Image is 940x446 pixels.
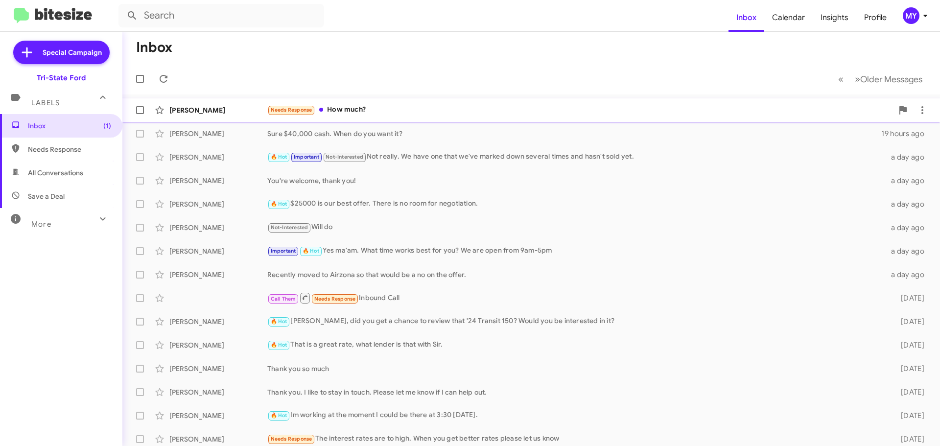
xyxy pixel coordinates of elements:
span: 🔥 Hot [271,318,287,325]
div: [DATE] [885,411,932,421]
span: (1) [103,121,111,131]
button: MY [894,7,929,24]
span: » [855,73,860,85]
a: Inbox [728,3,764,32]
a: Profile [856,3,894,32]
span: Inbox [28,121,111,131]
span: 🔥 Hot [271,412,287,419]
div: That is a great rate, what lender is that with Sir. [267,339,885,351]
span: Needs Response [314,296,356,302]
div: [PERSON_NAME] [169,176,267,186]
span: 🔥 Hot [303,248,319,254]
div: Inbound Call [267,292,885,304]
div: [PERSON_NAME] [169,223,267,233]
div: You're welcome, thank you! [267,176,885,186]
div: [PERSON_NAME] [169,411,267,421]
div: Sure $40,000 cash. When do you want it? [267,129,881,139]
div: [PERSON_NAME] [169,387,267,397]
div: [DATE] [885,387,932,397]
div: [PERSON_NAME] [169,270,267,280]
div: The interest rates are to high. When you get better rates please let us know [267,433,885,445]
h1: Inbox [136,40,172,55]
span: Needs Response [271,436,312,442]
div: [PERSON_NAME] [169,246,267,256]
div: [PERSON_NAME] [169,129,267,139]
div: a day ago [885,152,932,162]
span: Needs Response [271,107,312,113]
div: Tri-State Ford [37,73,86,83]
div: a day ago [885,270,932,280]
div: 19 hours ago [881,129,932,139]
div: a day ago [885,176,932,186]
div: [DATE] [885,434,932,444]
a: Insights [813,3,856,32]
span: Important [271,248,296,254]
span: « [838,73,844,85]
span: Needs Response [28,144,111,154]
div: Im working at the moment I could be there at 3:30 [DATE]. [267,410,885,421]
div: [PERSON_NAME] [169,105,267,115]
input: Search [118,4,324,27]
nav: Page navigation example [833,69,928,89]
div: [PERSON_NAME] [169,364,267,374]
div: a day ago [885,199,932,209]
span: 🔥 Hot [271,201,287,207]
span: Save a Deal [28,191,65,201]
span: Special Campaign [43,47,102,57]
span: Labels [31,98,60,107]
span: Not-Interested [326,154,363,160]
span: 🔥 Hot [271,342,287,348]
div: Recently moved to Airzona so that would be a no on the offer. [267,270,885,280]
div: Thank you. I like to stay in touch. Please let me know if I can help out. [267,387,885,397]
span: Important [294,154,319,160]
span: More [31,220,51,229]
span: Older Messages [860,74,922,85]
div: [DATE] [885,317,932,327]
div: a day ago [885,246,932,256]
div: [DATE] [885,340,932,350]
button: Previous [832,69,849,89]
span: All Conversations [28,168,83,178]
div: [PERSON_NAME] [169,340,267,350]
button: Next [849,69,928,89]
span: Not-Interested [271,224,308,231]
div: Yes ma'am. What time works best for you? We are open from 9am-5pm [267,245,885,257]
div: a day ago [885,223,932,233]
div: [DATE] [885,364,932,374]
div: [PERSON_NAME] [169,317,267,327]
div: [DATE] [885,293,932,303]
div: $25000 is our best offer. There is no room for negotiation. [267,198,885,210]
div: How much? [267,104,893,116]
div: [PERSON_NAME] [169,434,267,444]
a: Special Campaign [13,41,110,64]
a: Calendar [764,3,813,32]
span: Call Them [271,296,296,302]
div: MY [903,7,919,24]
div: Thank you so much [267,364,885,374]
div: [PERSON_NAME], did you get a chance to review that '24 Transit 150? Would you be interested in it? [267,316,885,327]
span: 🔥 Hot [271,154,287,160]
div: [PERSON_NAME] [169,199,267,209]
div: Will do [267,222,885,233]
div: Not really. We have one that we've marked down several times and hasn't sold yet. [267,151,885,163]
div: [PERSON_NAME] [169,152,267,162]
